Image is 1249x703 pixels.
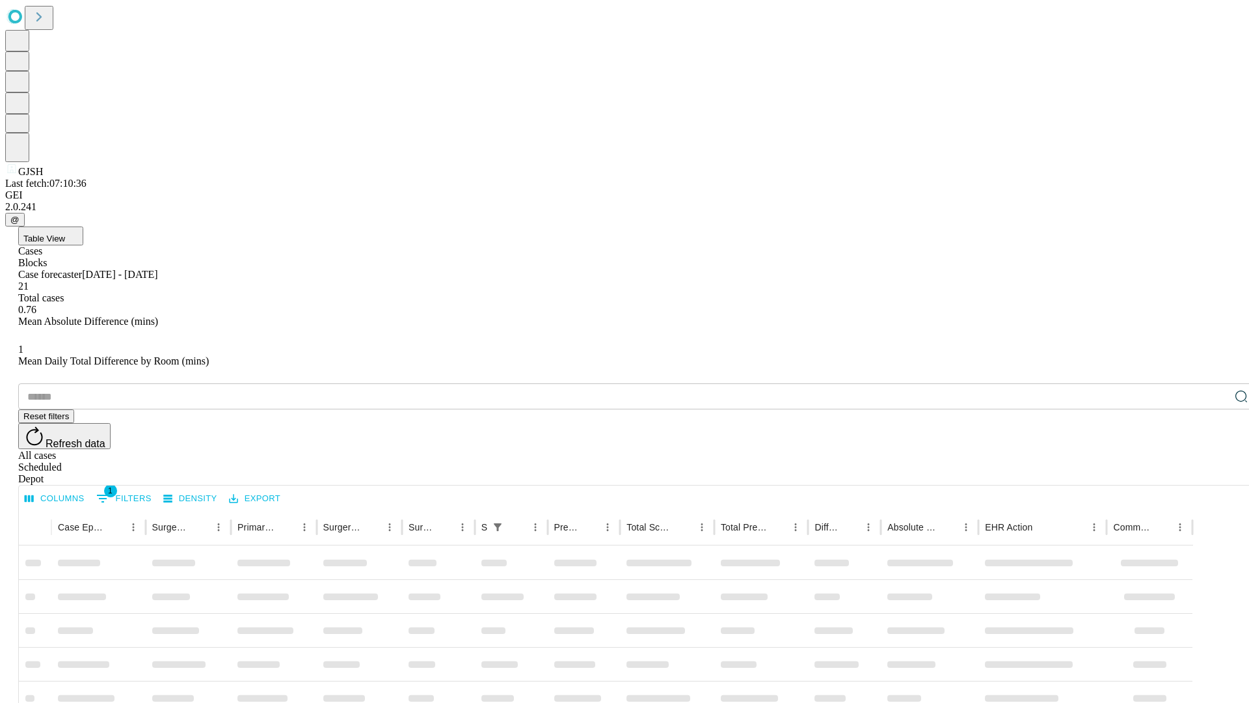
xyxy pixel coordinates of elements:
span: @ [10,215,20,225]
button: Density [160,489,221,509]
span: Last fetch: 07:10:36 [5,178,87,189]
div: 2.0.241 [5,201,1244,213]
span: 21 [18,281,29,292]
button: Sort [768,518,786,536]
button: Refresh data [18,423,111,449]
span: Mean Daily Total Difference by Room (mins) [18,355,209,366]
button: Menu [957,518,975,536]
button: Show filters [489,518,507,536]
span: Total cases [18,292,64,303]
button: Select columns [21,489,88,509]
div: EHR Action [985,522,1032,532]
button: Sort [1034,518,1052,536]
span: Refresh data [46,438,105,449]
button: Table View [18,227,83,245]
button: Menu [859,518,878,536]
div: Total Predicted Duration [721,522,768,532]
span: GJSH [18,166,43,177]
span: [DATE] - [DATE] [82,269,157,280]
button: Menu [209,518,228,536]
button: Menu [693,518,711,536]
div: Absolute Difference [887,522,937,532]
button: Menu [526,518,544,536]
div: Primary Service [237,522,275,532]
button: Sort [580,518,598,536]
button: Menu [1171,518,1189,536]
button: Menu [1085,518,1103,536]
button: Sort [435,518,453,536]
div: 1 active filter [489,518,507,536]
span: 0.76 [18,304,36,315]
div: Scheduled In Room Duration [481,522,487,532]
button: Sort [106,518,124,536]
span: Mean Absolute Difference (mins) [18,316,158,327]
button: Sort [675,518,693,536]
div: Total Scheduled Duration [626,522,673,532]
button: Sort [277,518,295,536]
button: Sort [939,518,957,536]
button: Menu [786,518,805,536]
button: Menu [598,518,617,536]
span: Reset filters [23,411,69,421]
span: 1 [104,484,117,497]
div: Surgery Name [323,522,361,532]
button: Sort [841,518,859,536]
div: Surgeon Name [152,522,190,532]
button: Menu [124,518,142,536]
span: Table View [23,234,65,243]
button: Reset filters [18,409,74,423]
span: 1 [18,344,23,355]
div: Case Epic Id [58,522,105,532]
button: Export [226,489,284,509]
button: Menu [453,518,472,536]
button: Sort [191,518,209,536]
button: @ [5,213,25,227]
button: Sort [362,518,381,536]
div: GEI [5,189,1244,201]
button: Menu [295,518,314,536]
button: Sort [508,518,526,536]
button: Show filters [93,488,155,509]
button: Menu [381,518,399,536]
span: Case forecaster [18,269,82,280]
div: Predicted In Room Duration [554,522,580,532]
div: Surgery Date [409,522,434,532]
div: Comments [1113,522,1151,532]
button: Sort [1153,518,1171,536]
div: Difference [814,522,840,532]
